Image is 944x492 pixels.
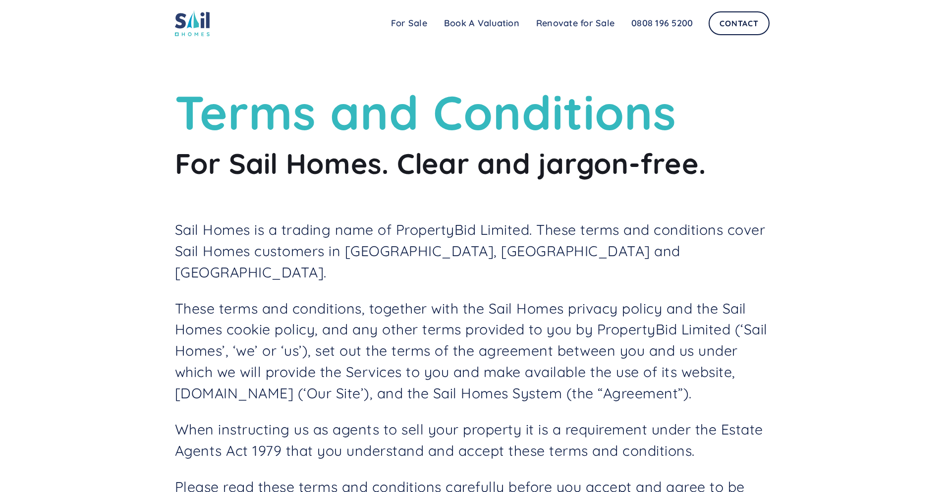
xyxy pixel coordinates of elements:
[175,298,770,404] p: These terms and conditions, together with the Sail Homes privacy policy and the Sail Homes cookie...
[436,13,528,33] a: Book A Valuation
[175,419,770,461] p: When instructing us as agents to sell your property it is a requirement under the Estate Agents A...
[175,84,770,141] h1: Terms and Conditions
[175,10,210,36] img: sail home logo colored
[175,219,770,283] p: Sail Homes is a trading name of PropertyBid Limited. These terms and conditions cover Sail Homes ...
[623,13,701,33] a: 0808 196 5200
[175,146,770,181] h2: For Sail Homes. Clear and jargon-free.
[383,13,436,33] a: For Sale
[528,13,623,33] a: Renovate for Sale
[709,11,769,35] a: Contact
